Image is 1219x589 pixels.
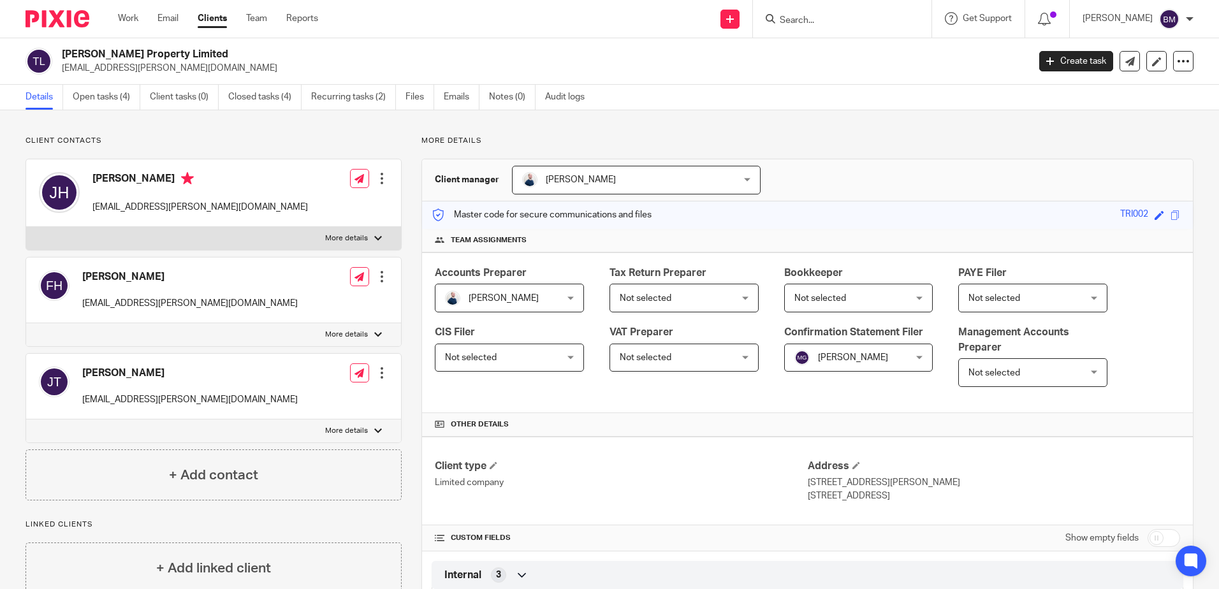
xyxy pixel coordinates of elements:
[435,327,475,337] span: CIS Filer
[445,353,497,362] span: Not selected
[325,330,368,340] p: More details
[39,172,80,213] img: svg%3E
[82,393,298,406] p: [EMAIL_ADDRESS][PERSON_NAME][DOMAIN_NAME]
[26,85,63,110] a: Details
[26,520,402,530] p: Linked clients
[546,175,616,184] span: [PERSON_NAME]
[808,460,1180,473] h4: Address
[496,569,501,581] span: 3
[609,327,673,337] span: VAT Preparer
[794,294,846,303] span: Not selected
[609,268,706,278] span: Tax Return Preparer
[620,353,671,362] span: Not selected
[82,270,298,284] h4: [PERSON_NAME]
[157,12,179,25] a: Email
[325,233,368,244] p: More details
[545,85,594,110] a: Audit logs
[778,15,893,27] input: Search
[489,85,536,110] a: Notes (0)
[169,465,258,485] h4: + Add contact
[451,235,527,245] span: Team assignments
[784,268,843,278] span: Bookkeeper
[794,350,810,365] img: svg%3E
[26,10,89,27] img: Pixie
[1039,51,1113,71] a: Create task
[1065,532,1139,544] label: Show empty fields
[435,476,807,489] p: Limited company
[818,353,888,362] span: [PERSON_NAME]
[435,173,499,186] h3: Client manager
[73,85,140,110] a: Open tasks (4)
[444,569,481,582] span: Internal
[181,172,194,185] i: Primary
[62,48,828,61] h2: [PERSON_NAME] Property Limited
[958,327,1069,352] span: Management Accounts Preparer
[92,172,308,188] h4: [PERSON_NAME]
[82,297,298,310] p: [EMAIL_ADDRESS][PERSON_NAME][DOMAIN_NAME]
[62,62,1020,75] p: [EMAIL_ADDRESS][PERSON_NAME][DOMAIN_NAME]
[469,294,539,303] span: [PERSON_NAME]
[82,367,298,380] h4: [PERSON_NAME]
[435,460,807,473] h4: Client type
[421,136,1193,146] p: More details
[958,268,1007,278] span: PAYE Filer
[92,201,308,214] p: [EMAIL_ADDRESS][PERSON_NAME][DOMAIN_NAME]
[963,14,1012,23] span: Get Support
[286,12,318,25] a: Reports
[325,426,368,436] p: More details
[451,419,509,430] span: Other details
[198,12,227,25] a: Clients
[39,270,69,301] img: svg%3E
[1159,9,1179,29] img: svg%3E
[968,368,1020,377] span: Not selected
[968,294,1020,303] span: Not selected
[228,85,302,110] a: Closed tasks (4)
[26,136,402,146] p: Client contacts
[246,12,267,25] a: Team
[39,367,69,397] img: svg%3E
[522,172,537,187] img: MC_T&CO-3.jpg
[26,48,52,75] img: svg%3E
[156,558,271,578] h4: + Add linked client
[808,476,1180,489] p: [STREET_ADDRESS][PERSON_NAME]
[444,85,479,110] a: Emails
[118,12,138,25] a: Work
[808,490,1180,502] p: [STREET_ADDRESS]
[432,208,652,221] p: Master code for secure communications and files
[784,327,923,337] span: Confirmation Statement Filer
[1083,12,1153,25] p: [PERSON_NAME]
[150,85,219,110] a: Client tasks (0)
[405,85,434,110] a: Files
[620,294,671,303] span: Not selected
[1120,208,1148,222] div: TRI002
[435,268,527,278] span: Accounts Preparer
[311,85,396,110] a: Recurring tasks (2)
[435,533,807,543] h4: CUSTOM FIELDS
[445,291,460,306] img: MC_T&CO-3.jpg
